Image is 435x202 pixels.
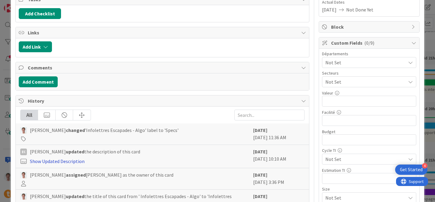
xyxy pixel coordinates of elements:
[422,163,427,168] div: 4
[253,193,267,199] b: [DATE]
[325,59,406,66] span: Not Set
[20,193,27,200] img: JG
[322,110,335,115] label: Facilité
[325,155,403,163] span: Not Set
[322,148,416,152] div: Cycle TI
[19,76,58,87] button: Add Comment
[322,71,416,75] div: Secteurs
[13,1,27,8] span: Support
[21,110,38,120] div: All
[322,129,335,134] label: Budget
[253,127,304,142] div: [DATE] 11:36 AM
[66,149,84,155] b: updated
[30,127,179,134] span: [PERSON_NAME] 'Infolettres Escapades - Algo' label to 'Specs'
[400,167,423,173] div: Get Started
[253,172,267,178] b: [DATE]
[30,171,173,178] span: [PERSON_NAME] [PERSON_NAME] as the owner of this card
[30,158,85,164] a: Show Updated Description
[346,6,373,13] span: Not Done Yet
[30,148,140,155] span: [PERSON_NAME] the description of this card
[322,6,337,13] span: [DATE]
[20,149,27,155] div: EC
[322,168,345,173] label: Estimation TI
[325,194,403,202] span: Not Set
[20,172,27,178] img: JG
[19,41,52,52] button: Add Link
[395,165,427,175] div: Open Get Started checklist, remaining modules: 4
[253,148,304,165] div: [DATE] 10:10 AM
[322,90,333,96] label: Valeur
[331,23,408,30] span: Block
[322,52,416,56] div: Départements
[66,193,84,199] b: updated
[331,39,408,46] span: Custom Fields
[253,127,267,133] b: [DATE]
[20,127,27,134] img: JG
[364,40,374,46] span: ( 0/9 )
[325,78,406,85] span: Not Set
[322,187,416,191] div: Size
[28,64,298,71] span: Comments
[234,110,304,120] input: Search...
[19,8,61,19] button: Add Checklist
[28,29,298,36] span: Links
[253,171,304,186] div: [DATE] 3:36 PM
[66,127,85,133] b: changed
[28,97,298,104] span: History
[66,172,86,178] b: assigned
[253,149,267,155] b: [DATE]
